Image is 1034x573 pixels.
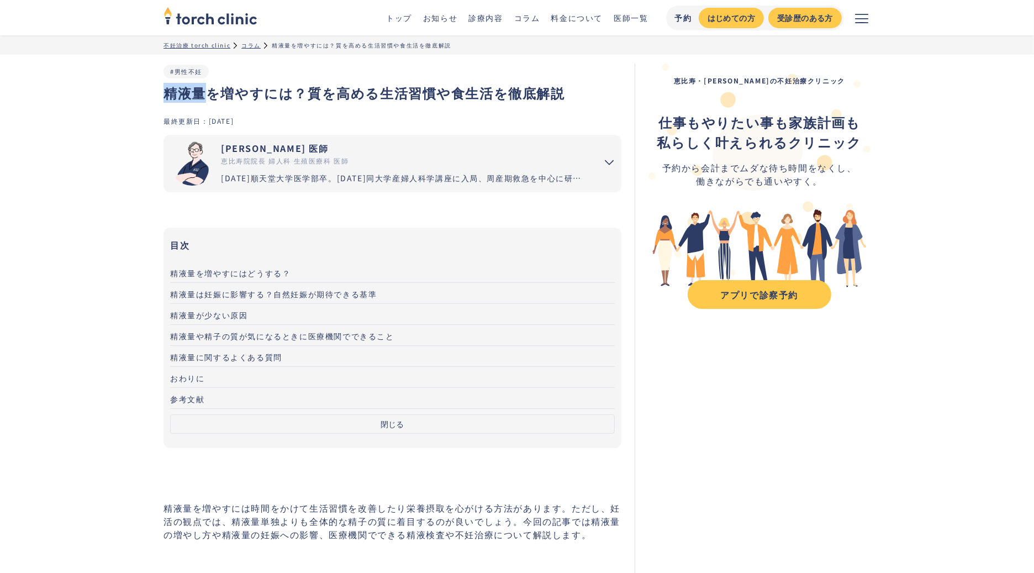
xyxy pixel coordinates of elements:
[272,41,451,49] div: 精液量を増やすには？質を高める生活習慣や食生活を徹底解説
[614,12,648,23] a: 医師一覧
[170,309,247,320] span: 精液量が少ない原因
[170,67,202,76] a: #男性不妊
[170,267,291,278] span: 精液量を増やすにはどうする？
[163,116,209,125] div: 最終更新日：
[170,372,204,383] span: おわりに
[163,135,621,192] summary: 市山 卓彦 [PERSON_NAME] 医師 恵比寿院院長 婦人科 生殖医療科 医師 [DATE]順天堂大学医学部卒。[DATE]同大学産婦人科学講座に入局、周産期救急を中心に研鑽を重ねる。[D...
[170,236,615,253] h3: 目次
[163,83,621,103] h1: 精液量を増やすには？質を高める生活習慣や食生活を徹底解説
[221,141,588,155] div: [PERSON_NAME] 医師
[241,41,261,49] a: コラム
[657,132,862,151] strong: 私らしく叶えられるクリニック
[658,112,860,132] strong: 仕事もやりたい事も家族計画も
[386,12,412,23] a: トップ
[170,325,615,346] a: 精液量や精子の質が気になるときに医療機関でできること
[170,393,204,404] span: 参考文献
[170,414,615,434] button: 閉じる
[170,283,615,304] a: 精液量は妊娠に影響する？自然妊娠が期待できる基準
[708,12,755,24] div: はじめての方
[699,8,764,28] a: はじめての方
[657,112,862,152] div: ‍ ‍
[170,388,615,409] a: 参考文献
[170,330,394,341] span: 精液量や精子の質が気になるときに医療機関でできること
[163,501,621,541] p: 精液量を増やすには時間をかけて生活習慣を改善したり栄養摂取を心がける方法があります。ただし、妊活の観点では、精液量単独よりも全体的な精子の質に着目するのが良いでしょう。今回の記事では精液量の増や...
[221,172,588,184] div: [DATE]順天堂大学医学部卒。[DATE]同大学産婦人科学講座に入局、周産期救急を中心に研鑽を重ねる。[DATE]国内有数の不妊治療施設セントマザー産婦人科医院で、女性不妊症のみでなく男性不妊...
[698,288,821,301] div: アプリで診察予約
[675,12,692,24] div: 予約
[551,12,603,23] a: 料金について
[170,367,615,388] a: おわりに
[170,304,615,325] a: 精液量が少ない原因
[170,351,282,362] span: 精液量に関するよくある質問
[468,12,503,23] a: 診療内容
[170,141,214,186] img: 市山 卓彦
[777,12,833,24] div: 受診歴のある方
[170,262,615,283] a: 精液量を増やすにはどうする？
[423,12,457,23] a: お知らせ
[514,12,540,23] a: コラム
[170,288,377,299] span: 精液量は妊娠に影響する？自然妊娠が期待できる基準
[688,280,831,309] a: アプリで診察予約
[170,346,615,367] a: 精液量に関するよくある質問
[163,3,257,28] img: torch clinic
[768,8,842,28] a: 受診歴のある方
[674,76,845,85] strong: 恵比寿・[PERSON_NAME]の不妊治療クリニック
[221,156,588,166] div: 恵比寿院院長 婦人科 生殖医療科 医師
[163,135,588,192] a: [PERSON_NAME] 医師 恵比寿院院長 婦人科 生殖医療科 医師 [DATE]順天堂大学医学部卒。[DATE]同大学産婦人科学講座に入局、周産期救急を中心に研鑽を重ねる。[DATE]国内...
[163,41,871,49] ul: パンくずリスト
[209,116,234,125] div: [DATE]
[657,161,862,187] div: 予約から会計までムダな待ち時間をなくし、 働きながらでも通いやすく。
[163,41,230,49] a: 不妊治療 torch clinic
[163,8,257,28] a: home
